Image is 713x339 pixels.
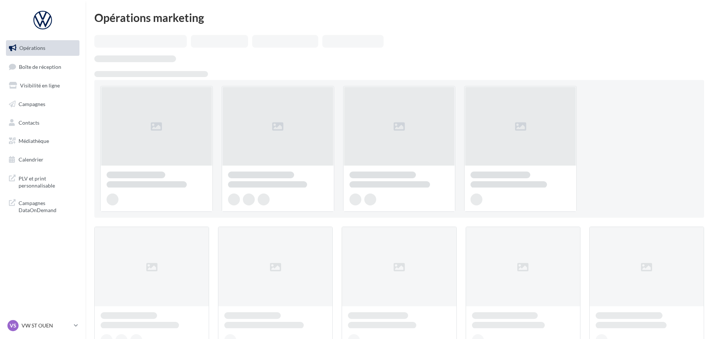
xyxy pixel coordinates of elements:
a: Contacts [4,115,81,131]
a: Médiathèque [4,133,81,149]
span: Campagnes [19,101,45,107]
span: Campagnes DataOnDemand [19,198,76,214]
span: VS [10,322,16,329]
a: Calendrier [4,152,81,167]
div: Opérations marketing [94,12,704,23]
a: Boîte de réception [4,59,81,75]
a: Opérations [4,40,81,56]
a: VS VW ST OUEN [6,319,79,333]
a: PLV et print personnalisable [4,170,81,192]
span: Opérations [19,45,45,51]
span: Contacts [19,119,39,125]
a: Campagnes [4,96,81,112]
a: Visibilité en ligne [4,78,81,93]
span: Calendrier [19,156,43,163]
span: PLV et print personnalisable [19,173,76,189]
span: Boîte de réception [19,63,61,70]
p: VW ST OUEN [22,322,71,329]
span: Visibilité en ligne [20,82,60,89]
a: Campagnes DataOnDemand [4,195,81,217]
span: Médiathèque [19,138,49,144]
